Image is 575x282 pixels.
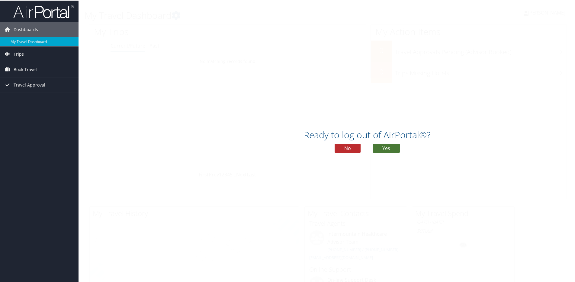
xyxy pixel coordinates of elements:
[335,143,361,152] button: No
[13,4,74,18] img: airportal-logo.png
[14,77,45,92] span: Travel Approval
[373,143,400,152] button: Yes
[14,46,24,61] span: Trips
[14,61,37,77] span: Book Travel
[14,21,38,37] span: Dashboards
